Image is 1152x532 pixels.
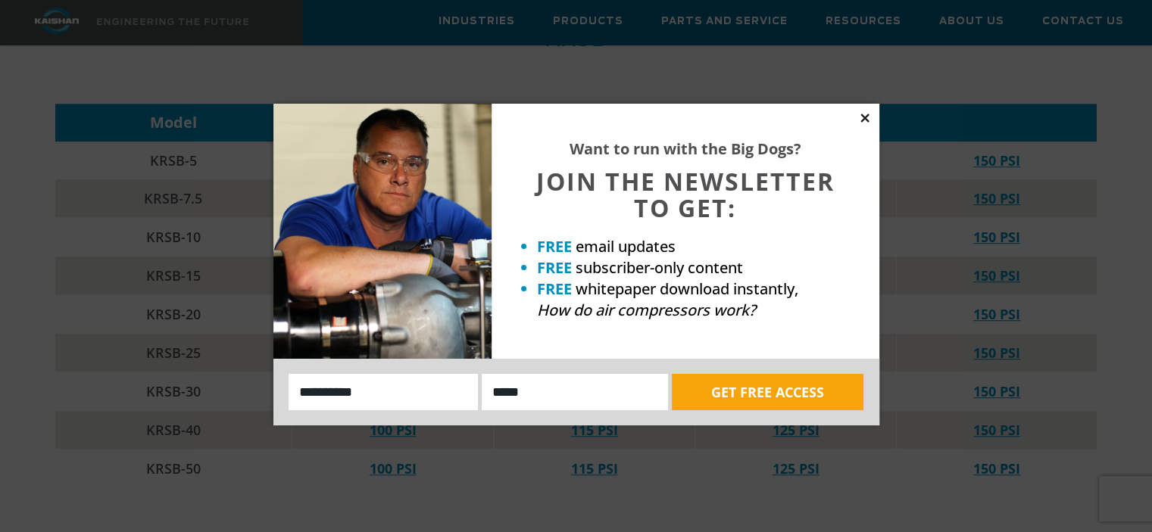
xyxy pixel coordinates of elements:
strong: FREE [537,278,572,299]
strong: FREE [537,257,572,278]
span: JOIN THE NEWSLETTER TO GET: [536,165,835,224]
input: Email [482,374,668,410]
strong: FREE [537,236,572,257]
span: whitepaper download instantly, [576,278,798,299]
button: GET FREE ACCESS [672,374,863,410]
strong: Want to run with the Big Dogs? [570,138,801,159]
span: subscriber-only content [576,257,743,278]
em: How do air compressors work? [537,300,756,320]
button: Close [858,111,872,125]
span: email updates [576,236,676,257]
input: Name: [289,374,479,410]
